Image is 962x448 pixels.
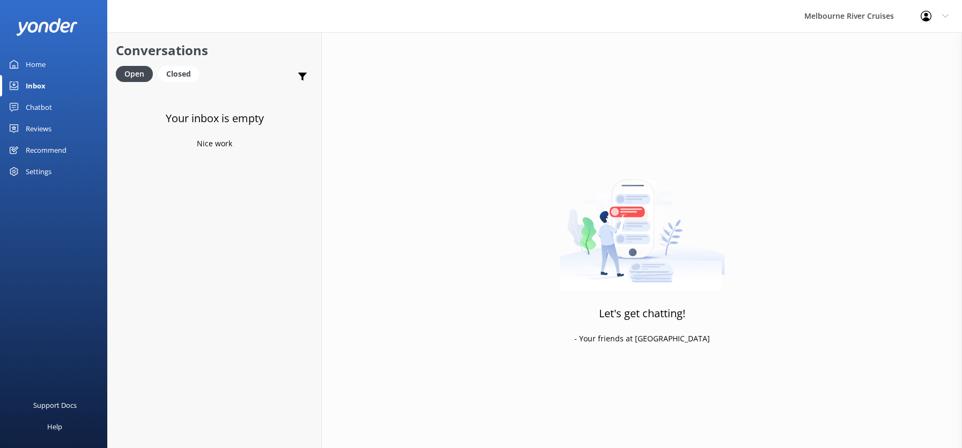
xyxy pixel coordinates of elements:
div: Help [47,416,62,437]
div: Support Docs [33,394,77,416]
div: Open [116,66,153,82]
h3: Let's get chatting! [599,305,685,322]
div: Home [26,54,46,75]
div: Closed [158,66,199,82]
h3: Your inbox is empty [166,110,264,127]
div: Recommend [26,139,66,161]
img: artwork of a man stealing a conversation from at giant smartphone [559,157,725,291]
div: Inbox [26,75,46,96]
div: Reviews [26,118,51,139]
p: - Your friends at [GEOGRAPHIC_DATA] [574,333,710,345]
div: Chatbot [26,96,52,118]
a: Closed [158,68,204,79]
img: yonder-white-logo.png [16,18,78,36]
div: Settings [26,161,51,182]
p: Nice work [197,138,232,150]
h2: Conversations [116,40,313,61]
a: Open [116,68,158,79]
